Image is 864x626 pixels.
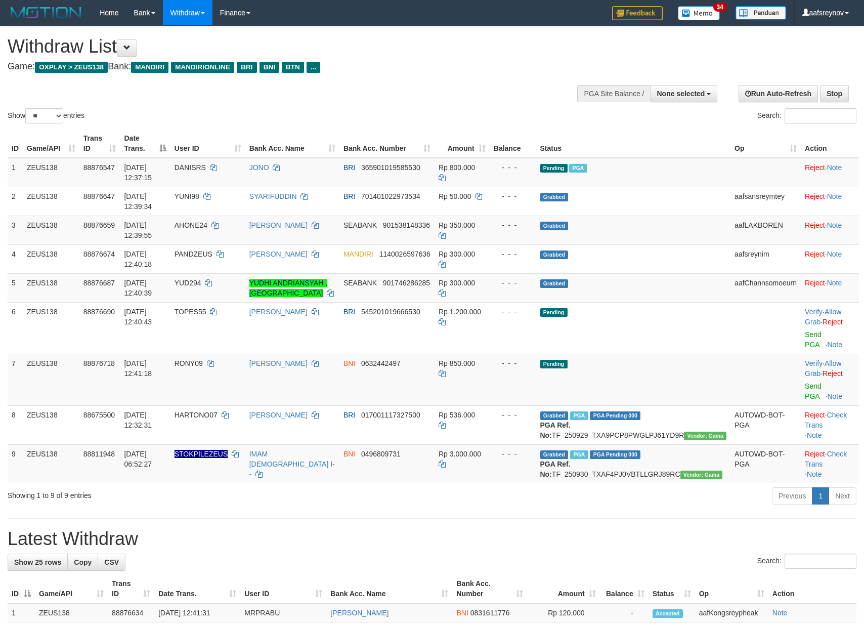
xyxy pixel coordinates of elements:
[805,411,825,419] a: Reject
[570,411,588,420] span: Marked by aaftrukkakada
[805,279,825,287] a: Reject
[124,250,152,268] span: [DATE] 12:40:18
[249,279,328,297] a: YUDHI ANDRIANSYAH , [GEOGRAPHIC_DATA]
[98,554,125,571] a: CSV
[439,192,471,200] span: Rp 50.000
[805,359,841,378] a: Allow Grab
[8,529,856,549] h1: Latest Withdraw
[801,244,859,273] td: ·
[540,308,568,317] span: Pending
[805,221,825,229] a: Reject
[83,279,115,287] span: 88876687
[343,308,355,316] span: BRI
[260,62,279,73] span: BNI
[801,444,859,483] td: · ·
[494,358,532,368] div: - - -
[8,187,23,216] td: 2
[536,129,731,158] th: Status
[175,163,206,172] span: DANISRS
[827,192,842,200] a: Note
[540,460,571,478] b: PGA Ref. No:
[713,3,727,12] span: 34
[175,359,203,367] span: RONY09
[456,609,468,617] span: BNI
[175,250,212,258] span: PANDZEUS
[35,603,108,622] td: ZEUS138
[124,163,152,182] span: [DATE] 12:37:15
[772,487,812,505] a: Previous
[827,221,842,229] a: Note
[540,360,568,368] span: Pending
[540,222,569,230] span: Grabbed
[439,221,475,229] span: Rp 350.000
[695,603,768,622] td: aafKongsreypheak
[536,444,731,483] td: TF_250930_TXAF4PJ0VBTLLGRJ89RC
[83,221,115,229] span: 88876659
[829,487,856,505] a: Next
[8,603,35,622] td: 1
[730,444,801,483] td: AUTOWD-BOT-PGA
[540,193,569,201] span: Grabbed
[23,129,79,158] th: Game/API: activate to sort column ascending
[600,574,649,603] th: Balance: activate to sort column ascending
[307,62,320,73] span: ...
[805,308,841,326] span: ·
[8,158,23,187] td: 1
[249,450,335,478] a: IMAM [DEMOGRAPHIC_DATA] I--
[540,421,571,439] b: PGA Ref. No:
[330,609,388,617] a: [PERSON_NAME]
[23,444,79,483] td: ZEUS138
[569,164,587,173] span: Marked by aafanarl
[536,405,731,444] td: TF_250929_TXA9PCP8PWGLPJ61YD9R
[343,411,355,419] span: BRI
[827,341,842,349] a: Note
[730,187,801,216] td: aafsansreymtey
[757,108,856,123] label: Search:
[577,85,650,102] div: PGA Site Balance /
[83,163,115,172] span: 88876547
[805,308,841,326] a: Allow Grab
[739,85,818,102] a: Run Auto-Refresh
[812,487,829,505] a: 1
[494,249,532,259] div: - - -
[124,411,152,429] span: [DATE] 12:32:31
[540,251,569,259] span: Grabbed
[8,354,23,405] td: 7
[23,187,79,216] td: ZEUS138
[175,308,206,316] span: TOPES55
[590,450,640,459] span: PGA Pending
[8,405,23,444] td: 8
[494,449,532,459] div: - - -
[175,221,207,229] span: AHONE24
[361,411,420,419] span: Copy 017001117327500 to clipboard
[805,450,847,468] a: Check Trans
[339,129,435,158] th: Bank Acc. Number: activate to sort column ascending
[361,192,420,200] span: Copy 701401022973534 to clipboard
[439,279,475,287] span: Rp 300.000
[494,162,532,173] div: - - -
[23,273,79,302] td: ZEUS138
[83,250,115,258] span: 88876674
[361,163,420,172] span: Copy 365901019585530 to clipboard
[805,450,825,458] a: Reject
[379,250,430,258] span: Copy 1140026597636 to clipboard
[175,450,228,458] span: Nama rekening ada tanda titik/strip, harap diedit
[124,450,152,468] span: [DATE] 06:52:27
[67,554,98,571] a: Copy
[8,273,23,302] td: 5
[695,574,768,603] th: Op: activate to sort column ascending
[540,164,568,173] span: Pending
[326,574,452,603] th: Bank Acc. Name: activate to sort column ascending
[805,163,825,172] a: Reject
[175,279,201,287] span: YUD294
[736,6,786,20] img: panduan.png
[785,554,856,569] input: Search:
[570,450,588,459] span: Marked by aafsreyleap
[79,129,120,158] th: Trans ID: activate to sort column ascending
[807,431,822,439] a: Note
[684,432,726,440] span: Vendor URL: https://trx31.1velocity.biz
[83,359,115,367] span: 88876718
[8,108,84,123] label: Show entries
[108,603,154,622] td: 88876634
[245,129,339,158] th: Bank Acc. Name: activate to sort column ascending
